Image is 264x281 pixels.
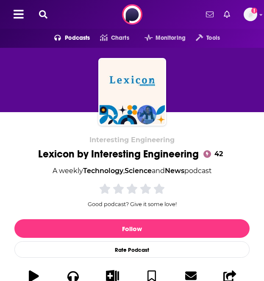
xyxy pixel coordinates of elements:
[44,31,90,45] button: open menu
[111,32,129,44] span: Charts
[14,219,250,238] button: Follow
[123,167,125,175] span: ,
[90,31,129,45] a: Charts
[122,4,142,25] img: Podchaser - Follow, Share and Rate Podcasts
[156,32,186,44] span: Monitoring
[244,8,257,21] a: Logged in as CierraSunPR
[251,8,257,14] svg: Add a profile image
[152,167,165,175] span: and
[65,32,90,44] span: Podcasts
[89,136,175,144] span: Interesting Engineering
[100,59,165,124] img: Lexicon by Interesting Engineering
[203,7,217,22] a: Show notifications dropdown
[134,31,186,45] button: open menu
[165,167,184,175] a: News
[83,167,123,175] a: Technology
[186,31,220,45] button: open menu
[220,7,233,22] a: Show notifications dropdown
[202,149,226,159] a: 42
[53,165,212,176] div: A weekly podcast
[206,32,220,44] span: Tools
[125,167,152,175] a: Science
[244,8,257,21] img: User Profile
[14,241,250,258] div: Rate Podcast
[88,201,177,207] span: Good podcast? Give it some love!
[69,183,196,207] div: Good podcast? Give it some love!
[206,149,226,159] span: 42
